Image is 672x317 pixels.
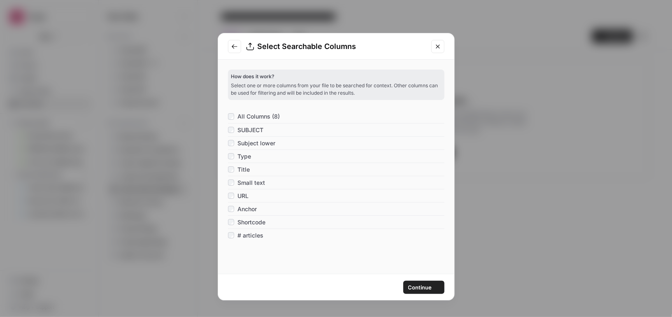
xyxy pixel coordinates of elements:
[403,281,444,294] button: Continue
[237,126,263,134] span: SUBJECT
[228,140,235,147] input: Subject lower
[231,73,441,80] p: How does it work?
[237,218,265,226] span: Shortcode
[237,205,257,213] span: Anchor
[228,40,241,53] button: Go to previous step
[228,219,235,226] input: Shortcode
[237,139,275,147] span: Subject lower
[237,179,265,187] span: Small text
[237,231,263,240] span: # articles
[228,166,235,173] input: Title
[228,153,235,160] input: Type
[431,40,444,53] button: Close modal
[408,283,432,291] span: Continue
[246,41,426,52] div: Select Searchable Columns
[228,113,235,120] input: All Columns (8)
[228,206,235,212] input: Anchor
[228,127,235,133] input: SUBJECT
[228,179,235,186] input: Small text
[237,152,251,161] span: Type
[228,232,235,239] input: # articles
[237,192,249,200] span: URL
[237,112,280,121] span: All Columns (8)
[237,165,250,174] span: Title
[228,193,235,199] input: URL
[231,82,441,97] p: Select one or more columns from your file to be searched for context. Other columns can be used f...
